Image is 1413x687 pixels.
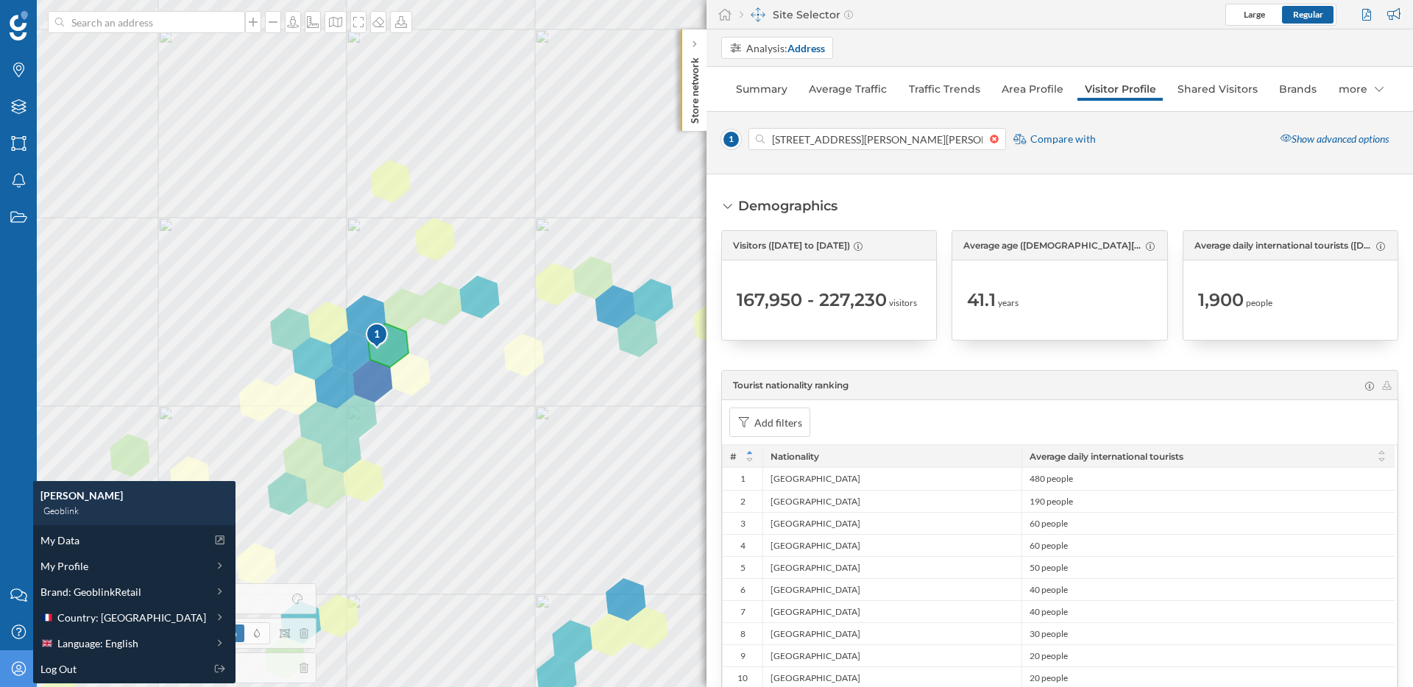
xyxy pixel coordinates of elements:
[365,322,387,349] div: 1
[1246,296,1272,310] span: people
[10,11,28,40] img: Geoblink Logo
[963,239,1141,252] span: Average age ([DEMOGRAPHIC_DATA][DATE] to [DATE])
[762,578,1021,600] div: [GEOGRAPHIC_DATA]
[723,600,762,622] div: 7
[723,556,762,578] div: 5
[1030,650,1068,662] span: 20 people
[729,77,794,101] a: Summary
[1030,562,1068,574] span: 50 people
[762,556,1021,578] div: [GEOGRAPHIC_DATA]
[365,327,389,341] div: 1
[40,584,141,599] span: Brand: GeoblinkRetail
[902,77,987,101] a: Traffic Trends
[40,503,228,518] div: Geoblink
[1030,451,1183,462] span: Average daily international tourists
[1272,77,1324,101] a: Brands
[40,488,228,503] div: [PERSON_NAME]
[762,468,1021,490] div: [GEOGRAPHIC_DATA]
[1030,518,1068,530] span: 60 people
[687,51,702,124] p: Store network
[365,322,390,351] img: pois-map-marker.svg
[1293,9,1323,20] span: Regular
[723,644,762,666] div: 9
[787,42,825,54] strong: Address
[738,196,837,216] div: Demographics
[1030,132,1096,146] span: Compare with
[762,622,1021,644] div: [GEOGRAPHIC_DATA]
[723,512,762,534] div: 3
[762,490,1021,512] div: [GEOGRAPHIC_DATA]
[1198,288,1244,312] span: 1,900
[751,7,765,22] img: dashboards-manager.svg
[801,77,893,101] a: Average Traffic
[1030,584,1068,596] span: 40 people
[733,239,850,252] span: Visitors ([DATE] to [DATE])
[1030,473,1073,485] span: 480 people
[1030,606,1068,618] span: 40 people
[762,644,1021,666] div: [GEOGRAPHIC_DATA]
[57,636,138,651] span: Language: English
[733,379,849,392] span: Tourist nationality ranking
[998,296,1019,310] span: years
[40,533,79,548] span: My Data
[57,610,206,625] span: Country: [GEOGRAPHIC_DATA]
[889,296,917,310] span: visitors
[762,600,1021,622] div: [GEOGRAPHIC_DATA]
[1331,77,1391,101] div: more
[721,129,741,149] span: 1
[737,288,887,312] span: 167,950 - 227,230
[1077,77,1163,101] a: Visitor Profile
[1194,239,1373,252] span: Average daily international tourists ([DATE] to [DATE])
[723,490,762,512] div: 2
[762,534,1021,556] div: [GEOGRAPHIC_DATA]
[1030,672,1068,684] span: 20 people
[723,445,762,467] div: #
[723,534,762,556] div: 4
[994,77,1070,101] a: Area Profile
[723,622,762,644] div: 8
[40,661,77,677] span: Log Out
[762,512,1021,534] div: [GEOGRAPHIC_DATA]
[1170,77,1264,101] a: Shared Visitors
[1030,628,1068,640] span: 30 people
[1030,496,1073,508] span: 190 people
[723,468,762,490] div: 1
[746,40,825,56] div: Analysis:
[967,288,996,312] span: 41.1
[40,558,88,574] span: My Profile
[1030,540,1068,552] span: 60 people
[754,415,802,430] div: Add filters
[1272,127,1398,152] div: Show advanced options
[740,7,853,22] div: Site Selector
[1244,9,1265,20] span: Large
[723,578,762,600] div: 6
[762,445,1021,467] div: Nationality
